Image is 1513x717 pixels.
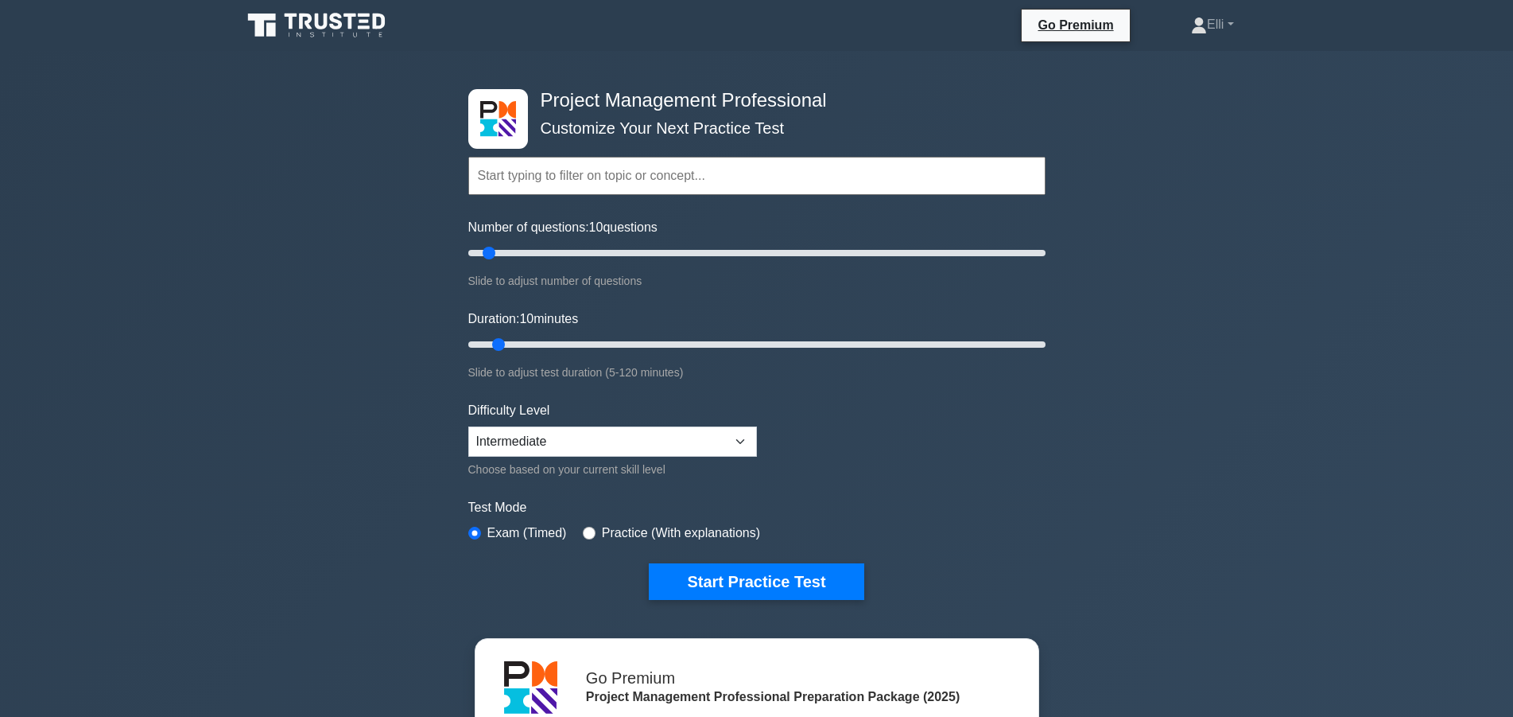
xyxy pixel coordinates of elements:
a: Go Premium [1028,15,1123,35]
label: Exam (Timed) [487,524,567,543]
label: Duration: minutes [468,310,579,329]
h4: Project Management Professional [534,89,968,112]
label: Number of questions: questions [468,218,658,237]
div: Slide to adjust number of questions [468,271,1046,290]
button: Start Practice Test [649,563,863,600]
a: Elli [1153,9,1271,41]
span: 10 [589,220,603,234]
label: Practice (With explanations) [602,524,760,543]
input: Start typing to filter on topic or concept... [468,157,1046,195]
label: Test Mode [468,498,1046,517]
div: Choose based on your current skill level [468,460,757,479]
div: Slide to adjust test duration (5-120 minutes) [468,363,1046,382]
label: Difficulty Level [468,401,550,420]
span: 10 [519,312,533,325]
